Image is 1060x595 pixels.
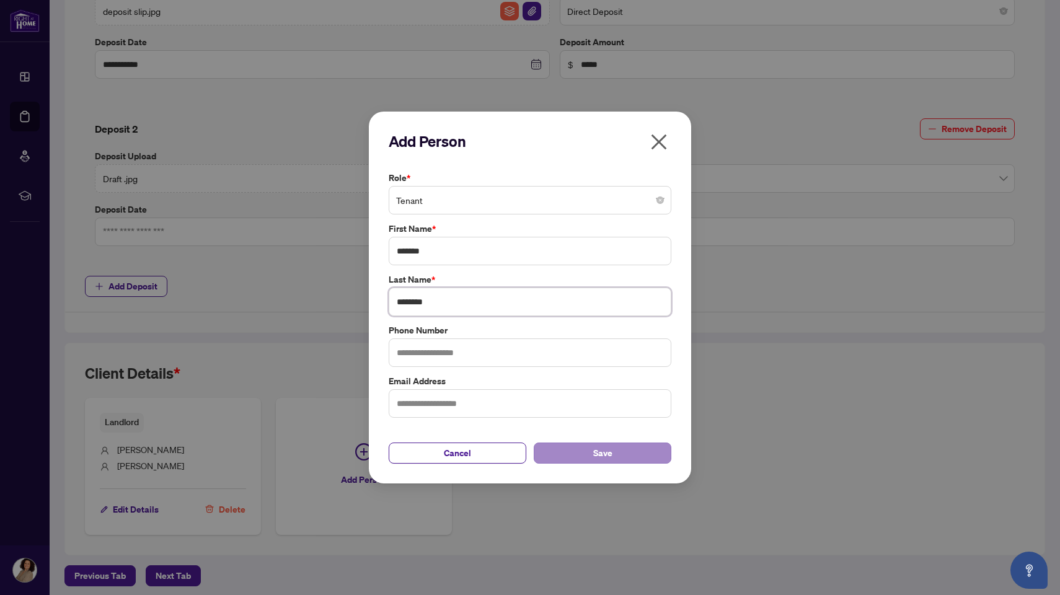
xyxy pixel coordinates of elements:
label: Role [389,171,671,185]
span: close-circle [656,196,664,204]
label: Phone Number [389,324,671,337]
button: Open asap [1010,552,1048,589]
label: First Name [389,222,671,236]
span: close [649,132,669,152]
span: Tenant [396,188,664,212]
span: Save [593,443,612,463]
span: Cancel [444,443,471,463]
h2: Add Person [389,131,671,151]
button: Save [534,443,671,464]
label: Last Name [389,273,671,286]
button: Cancel [389,443,526,464]
label: Email Address [389,374,671,388]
